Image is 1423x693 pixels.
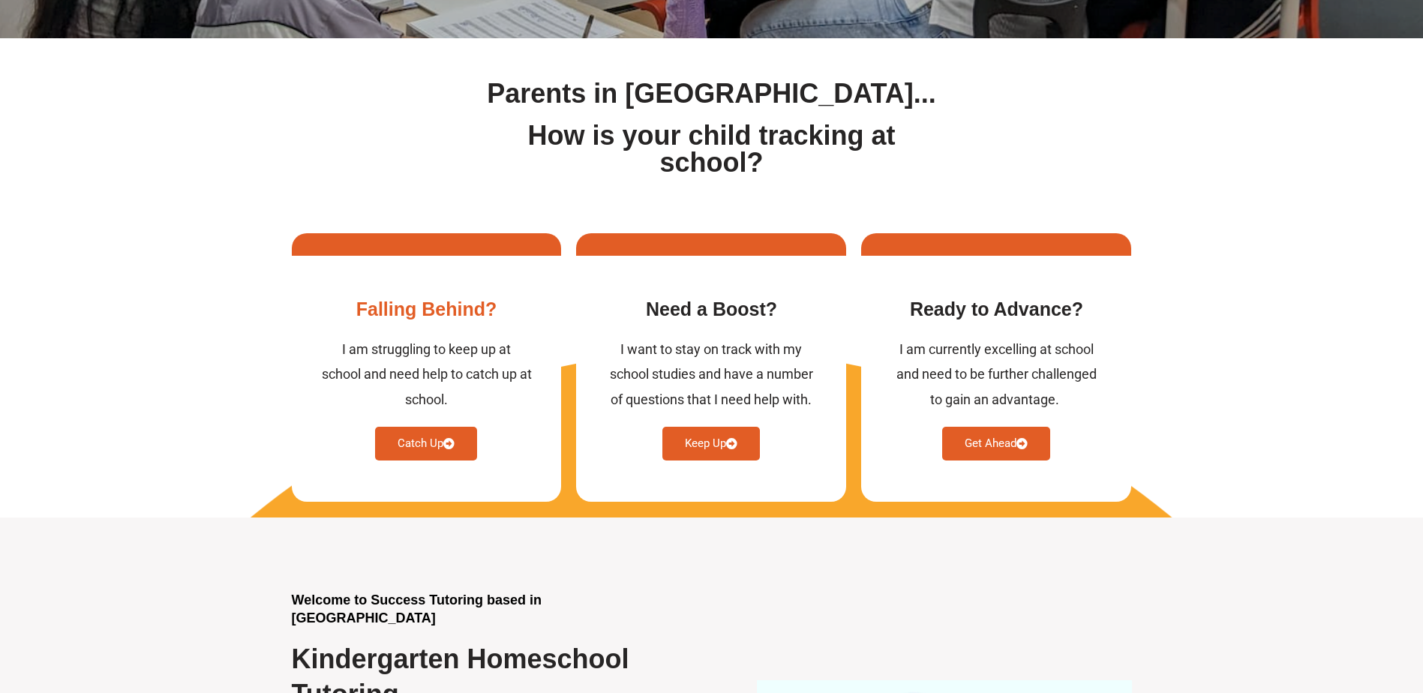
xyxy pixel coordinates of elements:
[481,122,943,176] h1: How is your child tracking at school?
[1173,523,1423,693] iframe: Chat Widget
[662,427,760,460] a: Keep Up
[606,337,816,412] div: I want to stay on track with my school studies and have a number of questions that I need help wi...
[481,80,943,107] h1: Parents in [GEOGRAPHIC_DATA]...
[375,427,477,460] a: Catch Up
[292,592,667,627] h2: Welcome to Success Tutoring based in [GEOGRAPHIC_DATA]
[942,427,1050,460] a: Get Ahead
[891,337,1101,412] div: I am currently excelling at school and need to be further challenged to gain an advantage. ​
[322,337,532,412] div: I am struggling to keep up at school and need help to catch up at school.​​
[606,297,816,322] h3: Need a Boost?
[322,297,532,322] h3: Falling Behind​?
[891,297,1101,322] h3: Ready to Advance​?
